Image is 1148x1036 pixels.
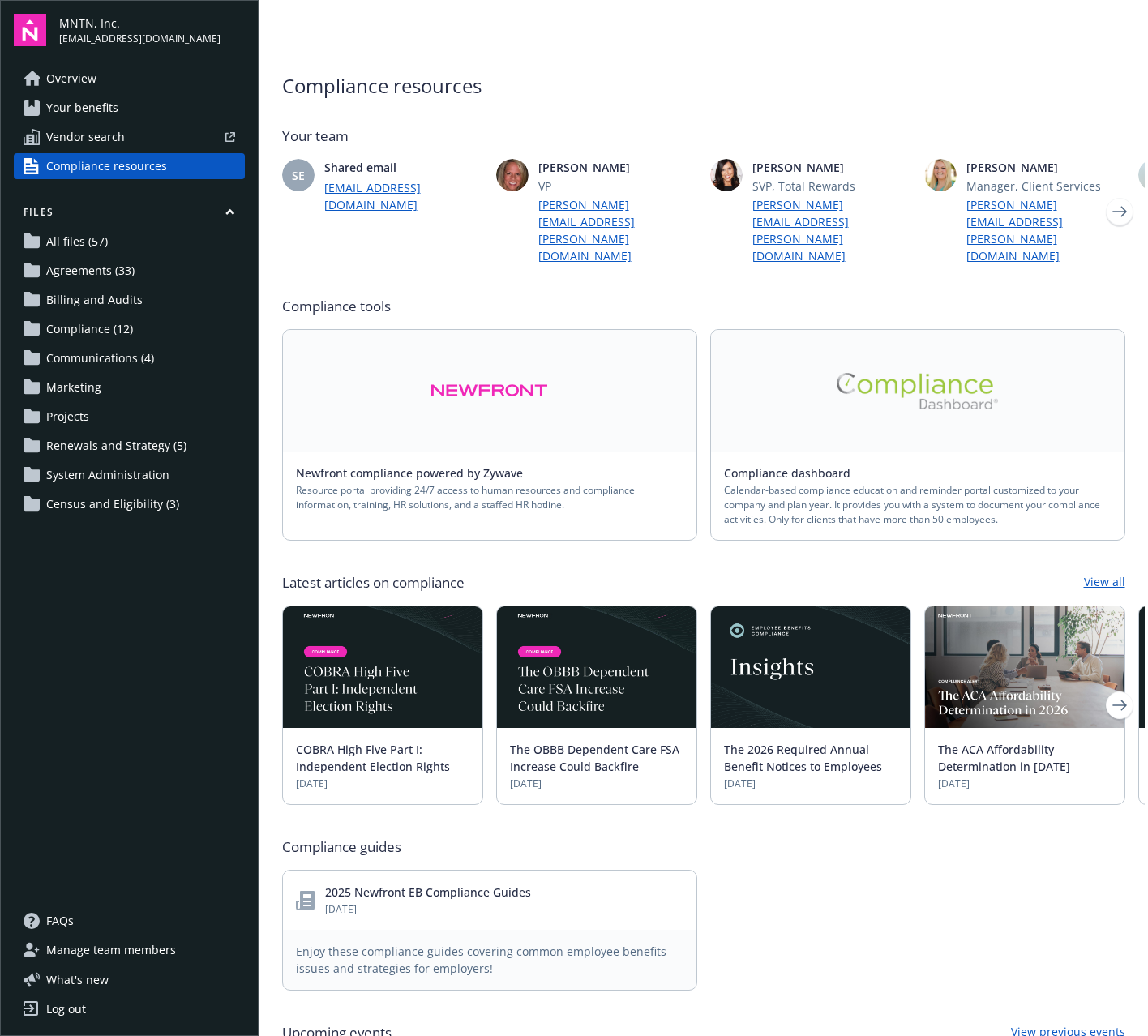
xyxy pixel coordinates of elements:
a: Overview [14,66,245,92]
span: Marketing [46,375,101,400]
a: [PERSON_NAME][EMAIL_ADDRESS][PERSON_NAME][DOMAIN_NAME] [538,196,697,264]
span: Billing and Audits [46,287,143,313]
button: What's new [14,971,135,988]
span: Latest articles on compliance [282,573,465,593]
span: Shared email [324,159,483,176]
span: Manage team members [46,937,176,963]
span: Enjoy these compliance guides covering common employee benefits issues and strategies for employers! [296,943,683,977]
a: The OBBB Dependent Care FSA Increase Could Backfire [510,742,679,774]
span: MNTN, Inc. [59,15,221,32]
img: Card Image - EB Compliance Insights.png [711,606,910,728]
span: Manager, Client Services [966,178,1125,195]
span: [DATE] [724,777,897,791]
span: Compliance resources [46,153,167,179]
a: Newfront compliance powered by Zywave [296,465,536,481]
span: [DATE] [325,902,531,917]
span: All files (57) [46,229,108,255]
a: Next [1107,199,1133,225]
img: BLOG+Card Image - Compliance - ACA Affordability 2026 07-18-25.jpg [925,606,1124,728]
a: Compliance dashboard [724,465,863,481]
a: FAQs [14,908,245,934]
button: Files [14,205,245,225]
a: All files (57) [14,229,245,255]
span: VP [538,178,697,195]
a: Manage team members [14,937,245,963]
a: Projects [14,404,245,430]
span: [DATE] [938,777,1112,791]
a: Billing and Audits [14,287,245,313]
span: SVP, Total Rewards [752,178,911,195]
a: Compliance (12) [14,316,245,342]
a: Compliance resources [14,153,245,179]
img: photo [710,159,743,191]
a: Your benefits [14,95,245,121]
a: View all [1084,573,1125,593]
img: Alt [837,373,999,409]
div: Log out [46,996,86,1022]
a: [PERSON_NAME][EMAIL_ADDRESS][PERSON_NAME][DOMAIN_NAME] [966,196,1125,264]
a: Alt [711,330,1124,452]
span: Overview [46,66,96,92]
span: Resource portal providing 24/7 access to human resources and compliance information, training, HR... [296,483,683,512]
img: Alt [430,372,548,409]
span: Calendar-based compliance education and reminder portal customized to your company and plan year.... [724,483,1112,527]
span: Your benefits [46,95,118,121]
img: BLOG-Card Image - Compliance - OBBB Dep Care FSA - 08-01-25.jpg [497,606,696,728]
span: Compliance tools [282,297,1125,316]
button: MNTN, Inc.[EMAIL_ADDRESS][DOMAIN_NAME] [59,14,245,46]
span: Compliance guides [282,837,401,857]
span: Communications (4) [46,345,154,371]
img: navigator-logo.svg [14,14,46,46]
a: Vendor search [14,124,245,150]
span: [PERSON_NAME] [752,159,911,176]
a: Marketing [14,375,245,400]
span: SE [292,167,305,184]
span: FAQs [46,908,74,934]
a: Census and Eligibility (3) [14,491,245,517]
a: System Administration [14,462,245,488]
a: COBRA High Five Part I: Independent Election Rights [296,742,450,774]
span: Agreements (33) [46,258,135,284]
span: Projects [46,404,89,430]
img: photo [496,159,529,191]
span: [DATE] [510,777,683,791]
span: Compliance (12) [46,316,133,342]
a: [PERSON_NAME][EMAIL_ADDRESS][PERSON_NAME][DOMAIN_NAME] [752,196,911,264]
a: Renewals and Strategy (5) [14,433,245,459]
span: [PERSON_NAME] [538,159,697,176]
a: [EMAIL_ADDRESS][DOMAIN_NAME] [324,179,483,213]
span: Compliance resources [282,71,1125,101]
a: Next [1107,692,1133,718]
img: photo [924,159,957,191]
a: The ACA Affordability Determination in [DATE] [938,742,1070,774]
a: Alt [283,330,696,452]
a: Communications (4) [14,345,245,371]
span: Vendor search [46,124,125,150]
span: What ' s new [46,971,109,988]
span: Census and Eligibility (3) [46,491,179,517]
span: [EMAIL_ADDRESS][DOMAIN_NAME] [59,32,221,46]
span: [DATE] [296,777,469,791]
img: BLOG-Card Image - Compliance - COBRA High Five Pt 1 07-18-25.jpg [283,606,482,728]
span: System Administration [46,462,169,488]
a: 2025 Newfront EB Compliance Guides [325,884,531,900]
span: Your team [282,126,1125,146]
a: Agreements (33) [14,258,245,284]
span: [PERSON_NAME] [966,159,1125,176]
span: Renewals and Strategy (5) [46,433,186,459]
a: The 2026 Required Annual Benefit Notices to Employees [724,742,882,774]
